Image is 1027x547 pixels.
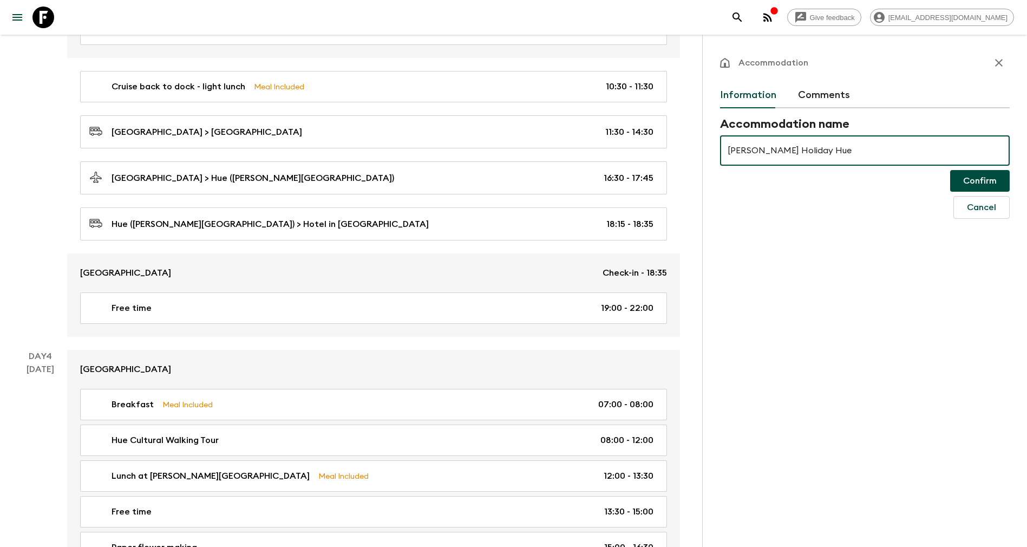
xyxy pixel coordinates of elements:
p: Cruise back to dock - light lunch [112,80,245,93]
p: [GEOGRAPHIC_DATA] > Hue ([PERSON_NAME][GEOGRAPHIC_DATA]) [112,172,394,185]
p: Meal Included [162,399,213,411]
a: [GEOGRAPHIC_DATA] > [GEOGRAPHIC_DATA]11:30 - 14:30 [80,115,667,148]
a: BreakfastMeal Included07:00 - 08:00 [80,389,667,420]
p: 12:00 - 13:30 [604,470,653,483]
a: Lunch at [PERSON_NAME][GEOGRAPHIC_DATA]Meal Included12:00 - 13:30 [80,460,667,492]
a: Hue Cultural Walking Tour08:00 - 12:00 [80,425,667,456]
p: [GEOGRAPHIC_DATA] > [GEOGRAPHIC_DATA] [112,126,302,139]
p: Hue Cultural Walking Tour [112,434,219,447]
button: Information [720,82,776,108]
p: 08:00 - 12:00 [600,434,653,447]
button: search adventures [727,6,748,28]
button: Comments [798,82,850,108]
a: [GEOGRAPHIC_DATA]Check-in - 18:35 [67,253,680,292]
p: Accommodation [738,56,808,69]
p: 16:30 - 17:45 [604,172,653,185]
a: Free time19:00 - 22:00 [80,292,667,324]
a: Free time13:30 - 15:00 [80,496,667,528]
a: [GEOGRAPHIC_DATA] > Hue ([PERSON_NAME][GEOGRAPHIC_DATA])16:30 - 17:45 [80,161,667,194]
p: [GEOGRAPHIC_DATA] [80,266,171,279]
p: Free time [112,505,152,518]
p: Free time [112,302,152,315]
input: eg. Amazonian Treehouses [720,135,1010,166]
p: Lunch at [PERSON_NAME][GEOGRAPHIC_DATA] [112,470,310,483]
p: [GEOGRAPHIC_DATA] [80,363,171,376]
p: Breakfast [112,398,154,411]
p: 19:00 - 22:00 [601,302,653,315]
p: 07:00 - 08:00 [598,398,653,411]
p: Meal Included [254,81,304,93]
p: Hue ([PERSON_NAME][GEOGRAPHIC_DATA]) > Hotel in [GEOGRAPHIC_DATA] [112,218,429,231]
p: 13:30 - 15:00 [604,505,653,518]
a: [GEOGRAPHIC_DATA] [67,350,680,389]
h2: Accommodation name [720,117,1010,131]
div: [EMAIL_ADDRESS][DOMAIN_NAME] [870,9,1014,26]
button: menu [6,6,28,28]
button: Confirm [950,170,1010,192]
a: Cruise back to dock - light lunchMeal Included10:30 - 11:30 [80,71,667,102]
span: Give feedback [804,14,861,22]
p: Check-in - 18:35 [603,266,667,279]
p: Day 4 [13,350,67,363]
p: 10:30 - 11:30 [606,80,653,93]
p: 18:15 - 18:35 [606,218,653,231]
p: 11:30 - 14:30 [605,126,653,139]
button: Cancel [953,196,1010,219]
p: Meal Included [318,470,369,482]
a: Hue ([PERSON_NAME][GEOGRAPHIC_DATA]) > Hotel in [GEOGRAPHIC_DATA]18:15 - 18:35 [80,207,667,240]
span: [EMAIL_ADDRESS][DOMAIN_NAME] [882,14,1013,22]
a: Give feedback [787,9,861,26]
